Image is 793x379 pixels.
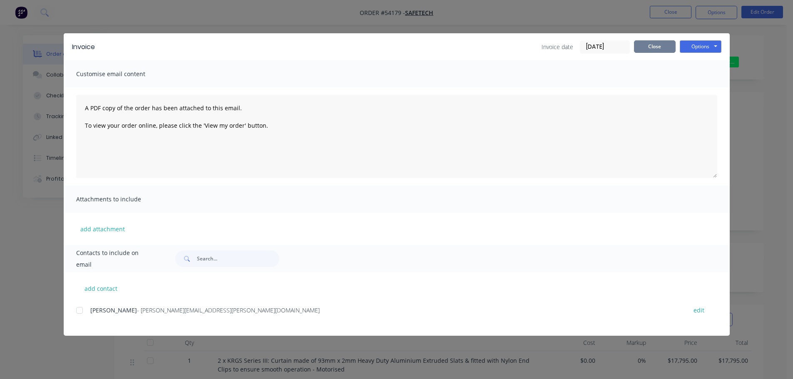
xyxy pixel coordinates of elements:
div: Invoice [72,42,95,52]
textarea: A PDF copy of the order has been attached to this email. To view your order online, please click ... [76,95,717,178]
button: add contact [76,282,126,295]
span: Contacts to include on email [76,247,155,270]
button: Close [634,40,676,53]
span: Invoice date [542,42,573,51]
button: add attachment [76,223,129,235]
span: - [PERSON_NAME][EMAIL_ADDRESS][PERSON_NAME][DOMAIN_NAME] [137,306,320,314]
span: Attachments to include [76,193,168,205]
button: edit [689,305,709,316]
span: Customise email content [76,68,168,80]
input: Search... [197,250,279,267]
button: Options [680,40,721,53]
span: [PERSON_NAME] [90,306,137,314]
